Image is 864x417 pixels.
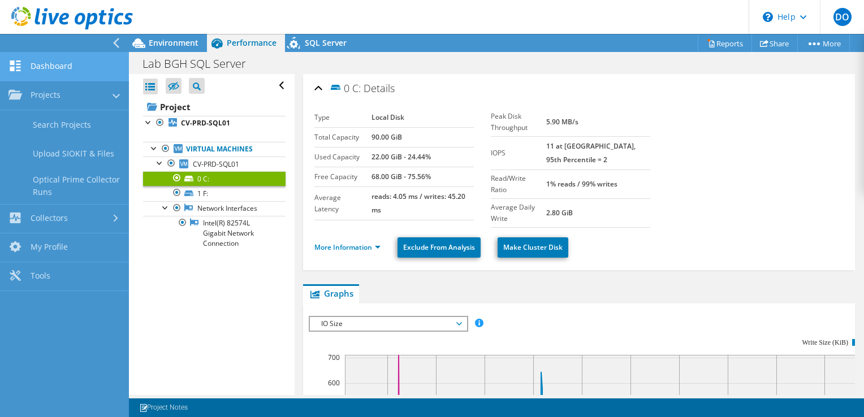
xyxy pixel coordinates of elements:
label: Type [314,112,371,123]
a: CV-PRD-SQL01 [143,157,286,171]
b: reads: 4.05 ms / writes: 45.20 ms [371,192,465,215]
label: Free Capacity [314,171,371,183]
label: Used Capacity [314,151,371,163]
b: 90.00 GiB [371,132,402,142]
span: CV-PRD-SQL01 [193,159,239,169]
b: Local Disk [371,112,404,122]
a: Project Notes [131,401,196,415]
label: IOPS [491,147,546,159]
label: Read/Write Ratio [491,173,546,196]
b: CV-PRD-SQL01 [181,118,230,128]
span: Details [364,81,395,95]
span: Performance [227,37,277,48]
b: 22.00 GiB - 24.44% [371,152,431,162]
b: 11 at [GEOGRAPHIC_DATA], 95th Percentile = 2 [546,141,636,164]
a: Project [143,98,286,116]
a: More Information [314,242,381,252]
a: Network Interfaces [143,201,286,216]
text: 600 [328,378,340,388]
a: Make Cluster Disk [498,237,568,258]
span: DO [833,8,852,26]
b: 68.00 GiB - 75.56% [371,172,431,181]
label: Peak Disk Throughput [491,111,546,133]
a: Share [751,34,798,52]
a: More [797,34,850,52]
a: Reports [698,34,752,52]
a: Intel(R) 82574L Gigabit Network Connection [143,216,286,251]
label: Average Daily Write [491,202,546,224]
span: Graphs [309,288,353,299]
text: Write Size (KiB) [802,338,848,346]
span: Environment [149,37,198,48]
label: Average Latency [314,192,371,215]
a: 0 C: [143,171,286,186]
text: 700 [328,353,340,362]
svg: \n [763,12,773,22]
b: 5.90 MB/s [546,117,578,127]
h1: Lab BGH SQL Server [137,58,263,70]
span: SQL Server [305,37,347,48]
a: 1 F: [143,186,286,201]
a: CV-PRD-SQL01 [143,116,286,131]
b: 2.80 GiB [546,208,573,218]
span: IO Size [316,317,461,331]
b: 1% reads / 99% writes [546,179,617,189]
a: Exclude From Analysis [398,237,481,258]
span: 0 C: [329,81,361,94]
label: Total Capacity [314,132,371,143]
a: Virtual Machines [143,142,286,157]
